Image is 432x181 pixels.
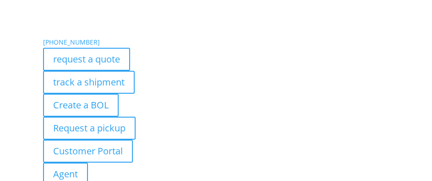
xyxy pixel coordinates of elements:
a: Request a pickup [43,117,136,140]
a: Create a BOL [43,94,119,117]
a: request a quote [43,48,130,71]
a: track a shipment [43,71,135,94]
a: Customer Portal [43,140,133,163]
a: [PHONE_NUMBER] [43,38,100,46]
